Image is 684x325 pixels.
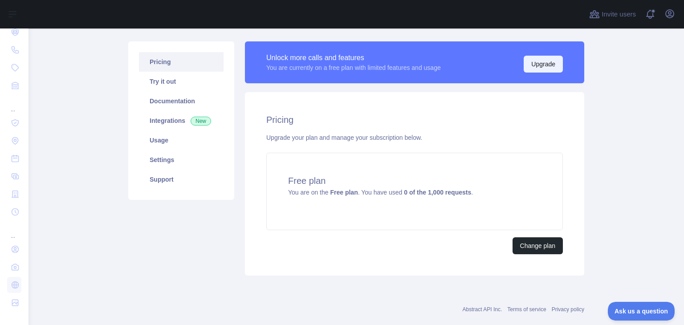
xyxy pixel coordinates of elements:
[608,302,675,321] iframe: Toggle Customer Support
[139,150,224,170] a: Settings
[139,130,224,150] a: Usage
[139,111,224,130] a: Integrations New
[507,306,546,313] a: Terms of service
[139,170,224,189] a: Support
[288,189,473,196] span: You are on the . You have used .
[139,72,224,91] a: Try it out
[552,306,584,313] a: Privacy policy
[463,306,502,313] a: Abstract API Inc.
[524,56,563,73] button: Upgrade
[330,189,358,196] strong: Free plan
[404,189,471,196] strong: 0 of the 1,000 requests
[139,52,224,72] a: Pricing
[191,117,211,126] span: New
[513,237,563,254] button: Change plan
[266,114,563,126] h2: Pricing
[288,175,541,187] h4: Free plan
[266,63,441,72] div: You are currently on a free plan with limited features and usage
[266,133,563,142] div: Upgrade your plan and manage your subscription below.
[266,53,441,63] div: Unlock more calls and features
[602,9,636,20] span: Invite users
[7,222,21,240] div: ...
[7,95,21,113] div: ...
[139,91,224,111] a: Documentation
[587,7,638,21] button: Invite users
